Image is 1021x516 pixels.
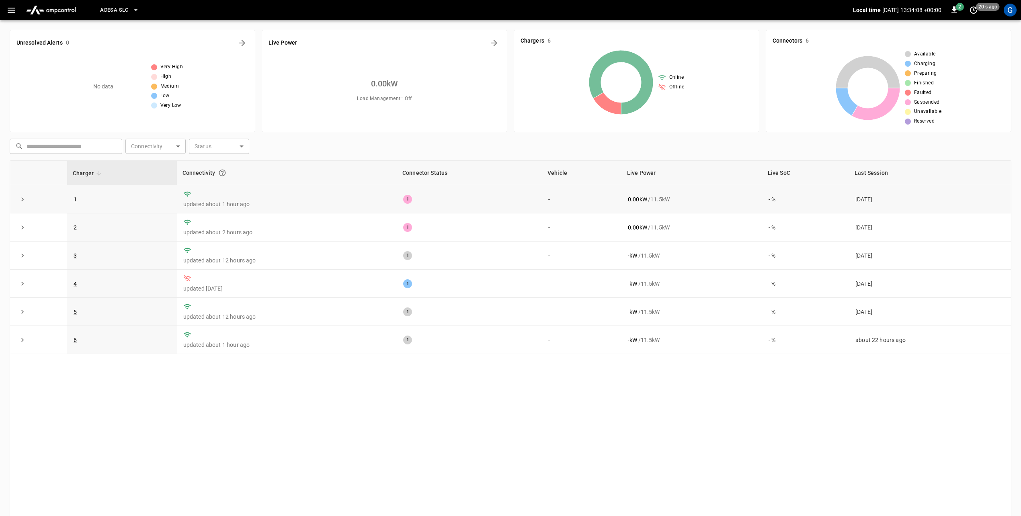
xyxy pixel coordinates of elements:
[74,337,77,343] a: 6
[669,74,684,82] span: Online
[849,270,1011,298] td: [DATE]
[74,309,77,315] a: 5
[849,298,1011,326] td: [DATE]
[849,326,1011,354] td: about 22 hours ago
[16,221,29,233] button: expand row
[542,242,621,270] td: -
[628,252,637,260] p: - kW
[542,270,621,298] td: -
[762,270,849,298] td: - %
[762,213,849,242] td: - %
[542,185,621,213] td: -
[914,50,936,58] span: Available
[914,117,935,125] span: Reserved
[183,228,390,236] p: updated about 2 hours ago
[100,6,128,15] span: Adesa SLC
[403,279,412,288] div: 1
[773,37,802,45] h6: Connectors
[762,185,849,213] td: - %
[628,336,756,344] div: / 11.5 kW
[16,39,63,47] h6: Unresolved Alerts
[521,37,544,45] h6: Chargers
[160,82,179,90] span: Medium
[74,196,77,203] a: 1
[762,161,849,185] th: Live SoC
[542,298,621,326] td: -
[853,6,881,14] p: Local time
[357,95,412,103] span: Load Management = Off
[914,79,934,87] span: Finished
[547,37,551,45] h6: 6
[542,213,621,242] td: -
[23,2,79,18] img: ampcontrol.io logo
[403,307,412,316] div: 1
[1004,4,1017,16] div: profile-icon
[73,168,104,178] span: Charger
[16,306,29,318] button: expand row
[215,166,230,180] button: Connection between the charger and our software.
[16,250,29,262] button: expand row
[269,39,297,47] h6: Live Power
[16,278,29,290] button: expand row
[403,251,412,260] div: 1
[914,70,937,78] span: Preparing
[914,98,940,106] span: Suspended
[66,39,69,47] h6: 0
[628,223,647,231] p: 0.00 kW
[628,280,756,288] div: / 11.5 kW
[806,37,809,45] h6: 6
[849,242,1011,270] td: [DATE]
[403,223,412,232] div: 1
[967,4,980,16] button: set refresh interval
[183,341,390,349] p: updated about 1 hour ago
[488,37,500,49] button: Energy Overview
[628,280,637,288] p: - kW
[542,326,621,354] td: -
[160,102,181,110] span: Very Low
[371,77,398,90] h6: 0.00 kW
[628,336,637,344] p: - kW
[182,166,391,180] div: Connectivity
[628,308,756,316] div: / 11.5 kW
[16,334,29,346] button: expand row
[882,6,941,14] p: [DATE] 13:34:08 +00:00
[74,252,77,259] a: 3
[849,161,1011,185] th: Last Session
[93,82,114,91] p: No data
[956,3,964,11] span: 2
[160,73,172,81] span: High
[628,252,756,260] div: / 11.5 kW
[914,89,932,97] span: Faulted
[628,223,756,231] div: / 11.5 kW
[628,308,637,316] p: - kW
[628,195,756,203] div: / 11.5 kW
[849,213,1011,242] td: [DATE]
[97,2,142,18] button: Adesa SLC
[403,336,412,344] div: 1
[183,256,390,264] p: updated about 12 hours ago
[74,224,77,231] a: 2
[183,285,390,293] p: updated [DATE]
[397,161,542,185] th: Connector Status
[762,298,849,326] td: - %
[183,200,390,208] p: updated about 1 hour ago
[914,108,941,116] span: Unavailable
[849,185,1011,213] td: [DATE]
[976,3,1000,11] span: 20 s ago
[183,313,390,321] p: updated about 12 hours ago
[160,63,183,71] span: Very High
[160,92,170,100] span: Low
[74,281,77,287] a: 4
[403,195,412,204] div: 1
[914,60,935,68] span: Charging
[621,161,762,185] th: Live Power
[669,83,685,91] span: Offline
[762,326,849,354] td: - %
[236,37,248,49] button: All Alerts
[16,193,29,205] button: expand row
[542,161,621,185] th: Vehicle
[628,195,647,203] p: 0.00 kW
[762,242,849,270] td: - %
